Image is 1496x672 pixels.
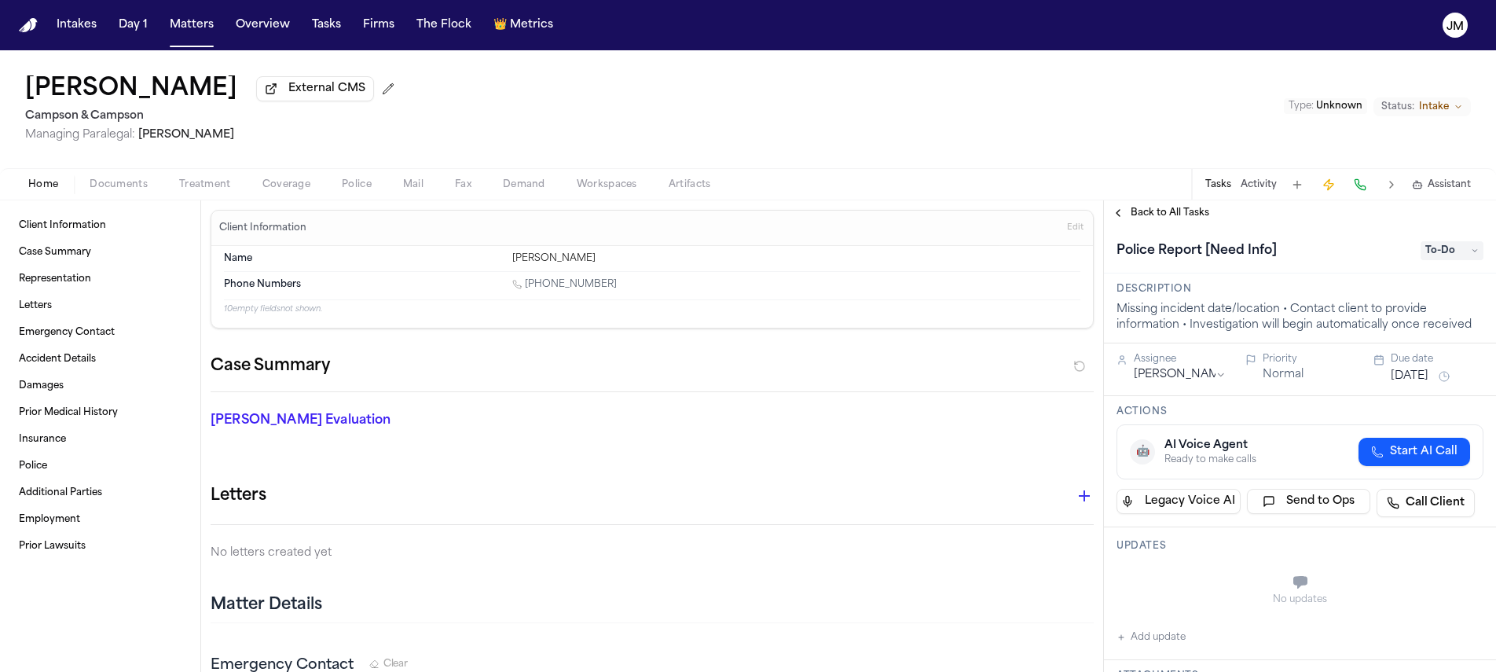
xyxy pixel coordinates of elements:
[13,373,188,398] a: Damages
[211,594,322,616] h2: Matter Details
[1241,178,1277,191] button: Activity
[25,107,401,126] h2: Campson & Campson
[1318,174,1340,196] button: Create Immediate Task
[1134,353,1226,365] div: Assignee
[1116,406,1483,418] h3: Actions
[13,507,188,532] a: Employment
[369,658,408,670] button: Clear Emergency Contact
[13,213,188,238] a: Client Information
[1373,97,1471,116] button: Change status from Intake
[1205,178,1231,191] button: Tasks
[90,178,148,191] span: Documents
[1349,174,1371,196] button: Make a Call
[1391,369,1428,384] button: [DATE]
[383,658,408,670] span: Clear
[138,129,234,141] span: [PERSON_NAME]
[306,11,347,39] button: Tasks
[1419,101,1449,113] span: Intake
[403,178,423,191] span: Mail
[503,178,545,191] span: Demand
[13,480,188,505] a: Additional Parties
[288,81,365,97] span: External CMS
[13,454,188,479] a: Police
[224,303,1080,315] p: 10 empty fields not shown.
[13,427,188,452] a: Insurance
[455,178,471,191] span: Fax
[512,252,1080,265] div: [PERSON_NAME]
[1263,367,1303,383] button: Normal
[211,483,266,509] h1: Letters
[13,240,188,265] a: Case Summary
[342,178,372,191] span: Police
[13,293,188,318] a: Letters
[1164,454,1256,466] div: Ready to make calls
[669,178,711,191] span: Artifacts
[1377,489,1475,517] a: Call Client
[19,18,38,33] img: Finch Logo
[1164,438,1256,454] div: AI Voice Agent
[50,11,103,39] button: Intakes
[1116,489,1241,514] button: Legacy Voice AI
[211,411,493,430] p: [PERSON_NAME] Evaluation
[1110,238,1283,263] h1: Police Report [Need Info]
[179,178,231,191] span: Treatment
[1358,438,1470,466] button: Start AI Call
[1390,444,1457,460] span: Start AI Call
[1104,207,1217,219] button: Back to All Tasks
[1116,628,1186,647] button: Add update
[1116,283,1483,296] h3: Description
[112,11,154,39] button: Day 1
[1062,215,1088,241] button: Edit
[1289,101,1314,111] span: Type :
[25,75,237,104] button: Edit matter name
[1421,241,1483,260] span: To-Do
[25,75,237,104] h1: [PERSON_NAME]
[13,347,188,372] a: Accident Details
[1286,174,1308,196] button: Add Task
[1381,101,1414,113] span: Status:
[256,76,374,101] button: External CMS
[1116,593,1483,606] div: No updates
[13,320,188,345] a: Emergency Contact
[229,11,296,39] button: Overview
[577,178,637,191] span: Workspaces
[1116,540,1483,553] h3: Updates
[357,11,401,39] button: Firms
[13,266,188,292] a: Representation
[13,534,188,559] a: Prior Lawsuits
[1263,353,1355,365] div: Priority
[262,178,310,191] span: Coverage
[224,278,301,291] span: Phone Numbers
[216,222,310,234] h3: Client Information
[1116,302,1483,333] div: Missing incident date/location • Contact client to provide information • Investigation will begin...
[163,11,220,39] button: Matters
[13,400,188,425] a: Prior Medical History
[1428,178,1471,191] span: Assistant
[410,11,478,39] button: The Flock
[1412,178,1471,191] button: Assistant
[211,354,330,379] h2: Case Summary
[1131,207,1209,219] span: Back to All Tasks
[1067,222,1083,233] span: Edit
[19,18,38,33] a: Home
[1316,101,1362,111] span: Unknown
[1435,367,1454,386] button: Snooze task
[25,129,135,141] span: Managing Paralegal:
[1391,353,1483,365] div: Due date
[1247,489,1371,514] button: Send to Ops
[1284,98,1367,114] button: Edit Type: Unknown
[28,178,58,191] span: Home
[1136,444,1149,460] span: 🤖
[224,252,503,265] dt: Name
[487,11,559,39] button: crownMetrics
[512,278,617,291] a: Call 1 (929) 392-5911
[211,544,1094,563] p: No letters created yet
